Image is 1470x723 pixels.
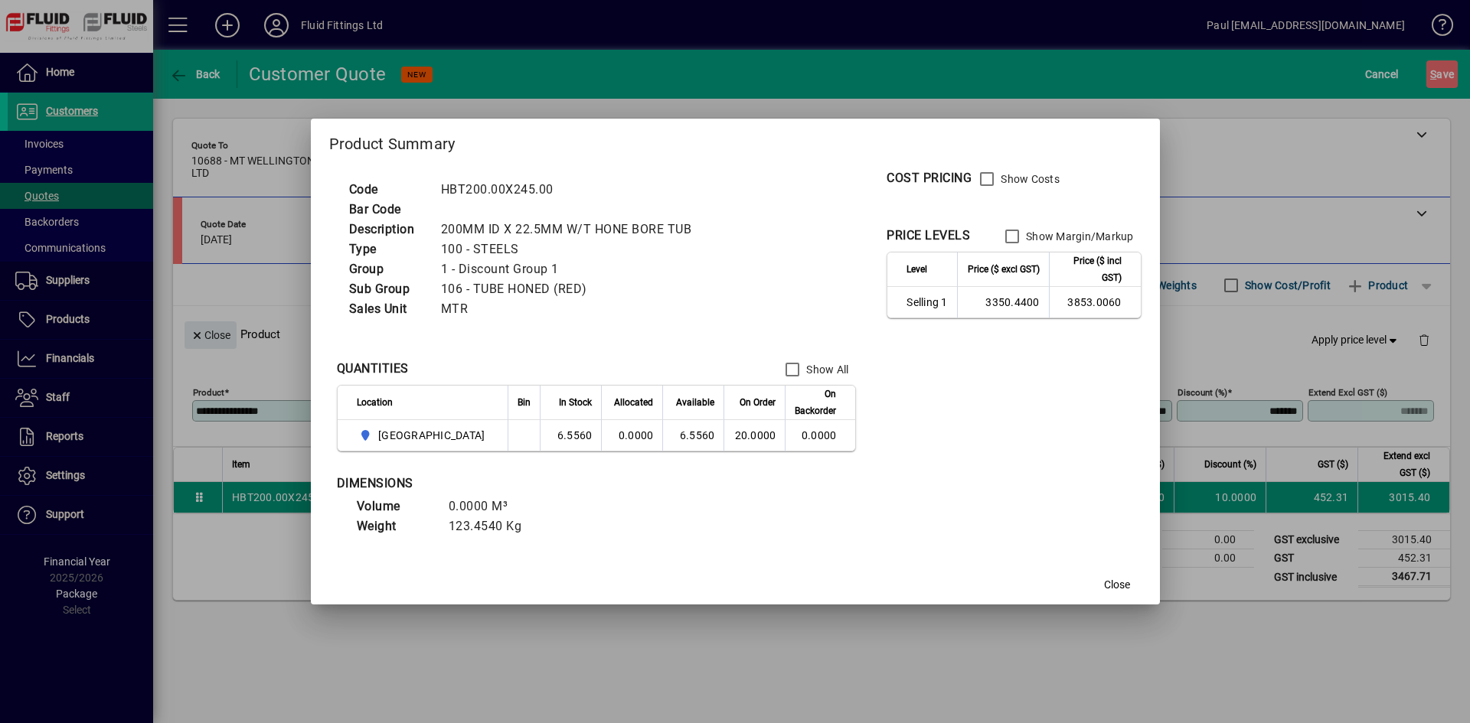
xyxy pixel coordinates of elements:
span: Selling 1 [906,295,947,310]
label: Show All [803,362,848,377]
div: QUANTITIES [337,360,409,378]
td: 100 - STEELS [433,239,710,259]
td: 0.0000 M³ [441,497,541,516]
td: Bar Code [341,200,433,220]
span: Location [357,394,393,411]
span: Bin [518,394,531,411]
span: On Backorder [795,386,836,419]
span: Available [676,394,714,411]
td: MTR [433,299,710,319]
td: Volume [349,497,441,516]
td: 3853.0060 [1049,287,1141,318]
td: 6.5560 [540,420,601,451]
td: HBT200.00X245.00 [433,180,710,200]
td: Sales Unit [341,299,433,319]
span: [GEOGRAPHIC_DATA] [378,428,485,443]
span: Price ($ excl GST) [968,261,1040,278]
div: PRICE LEVELS [887,226,970,245]
label: Show Margin/Markup [1023,229,1134,244]
td: 200MM ID X 22.5MM W/T HONE BORE TUB [433,220,710,239]
span: In Stock [559,394,592,411]
td: Group [341,259,433,279]
td: Type [341,239,433,259]
td: Description [341,220,433,239]
td: Code [341,180,433,200]
span: Allocated [614,394,653,411]
span: On Order [740,394,776,411]
td: 1 - Discount Group 1 [433,259,710,279]
span: Level [906,261,927,278]
td: 0.0000 [601,420,662,451]
label: Show Costs [998,171,1060,187]
button: Close [1093,571,1142,598]
h2: Product Summary [311,119,1160,163]
td: 123.4540 Kg [441,516,541,536]
span: AUCKLAND [357,426,492,445]
td: 106 - TUBE HONED (RED) [433,279,710,299]
div: COST PRICING [887,169,972,187]
div: DIMENSIONS [337,474,720,493]
td: 3350.4400 [957,287,1049,318]
span: Price ($ incl GST) [1059,252,1122,286]
span: Close [1104,577,1130,593]
td: Weight [349,516,441,536]
td: 6.5560 [662,420,724,451]
span: 20.0000 [735,429,776,441]
td: Sub Group [341,279,433,299]
td: 0.0000 [785,420,855,451]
